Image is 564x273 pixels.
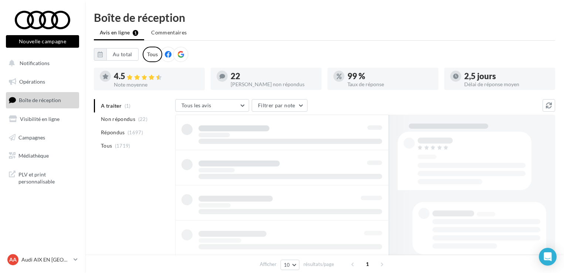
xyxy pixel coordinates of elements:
div: Boîte de réception [94,12,555,23]
div: 22 [231,72,316,80]
button: Tous les avis [175,99,249,112]
a: PLV et print personnalisable [4,166,81,188]
button: 10 [281,260,299,270]
p: Audi AIX EN [GEOGRAPHIC_DATA] [21,256,71,263]
span: 1 [361,258,373,270]
div: Délai de réponse moyen [464,82,549,87]
button: Au total [106,48,139,61]
span: Répondus [101,129,125,136]
a: Campagnes [4,130,81,145]
span: résultats/page [303,261,334,268]
span: PLV et print personnalisable [18,169,76,185]
button: Au total [94,48,139,61]
button: Notifications [4,55,78,71]
div: Taux de réponse [347,82,432,87]
span: (1719) [115,143,130,149]
span: Médiathèque [18,152,49,159]
span: Commentaires [151,29,187,36]
a: AA Audi AIX EN [GEOGRAPHIC_DATA] [6,253,79,267]
a: Boîte de réception [4,92,81,108]
a: Visibilité en ligne [4,111,81,127]
div: 2,5 jours [464,72,549,80]
span: Notifications [20,60,50,66]
span: Visibilité en ligne [20,116,60,122]
div: [PERSON_NAME] non répondus [231,82,316,87]
span: Non répondus [101,115,135,123]
div: 4.5 [114,72,199,81]
span: Boîte de réception [19,97,61,103]
a: Médiathèque [4,148,81,164]
span: (1697) [128,129,143,135]
div: Note moyenne [114,82,199,87]
a: Opérations [4,74,81,90]
span: (22) [138,116,147,122]
span: Afficher [260,261,276,268]
span: Tous les avis [181,102,211,108]
span: AA [9,256,17,263]
button: Nouvelle campagne [6,35,79,48]
span: 10 [284,262,290,268]
span: Opérations [19,78,45,85]
span: Campagnes [18,134,45,140]
div: Tous [143,47,162,62]
div: Open Intercom Messenger [539,248,557,266]
div: 99 % [347,72,432,80]
button: Filtrer par note [252,99,308,112]
span: Tous [101,142,112,149]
